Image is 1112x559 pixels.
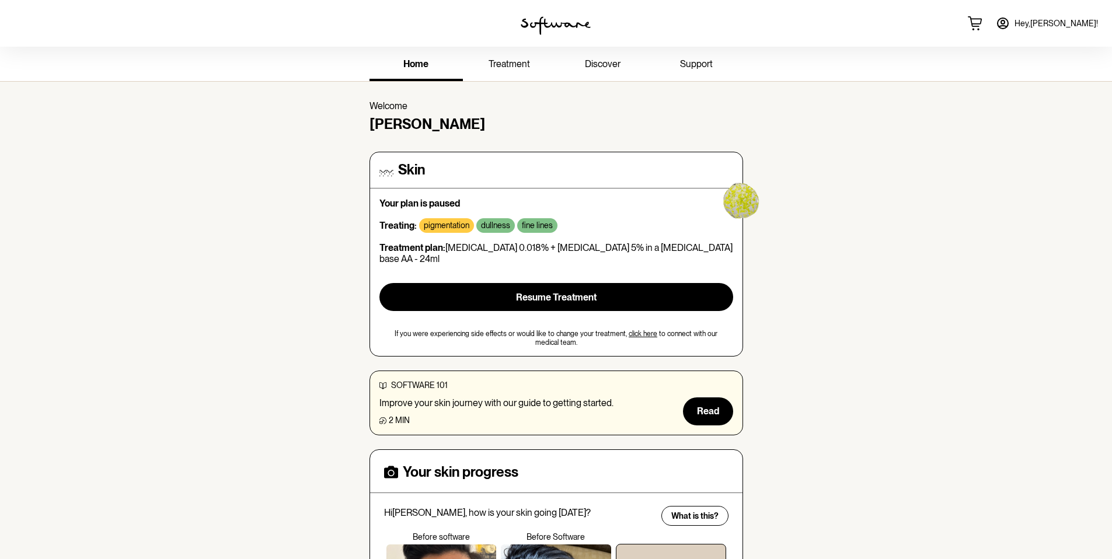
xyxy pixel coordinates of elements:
span: software 101 [391,380,448,390]
a: Hey,[PERSON_NAME]! [989,9,1105,37]
h4: Your skin progress [403,464,518,481]
a: click here [629,330,657,338]
p: Your plan is paused [379,198,733,209]
span: home [403,58,428,69]
p: fine lines [522,221,553,230]
button: What is this? [661,506,728,526]
a: support [650,49,743,81]
strong: Treatment plan: [379,242,445,253]
span: discover [585,58,621,69]
p: [MEDICAL_DATA] 0.018% + [MEDICAL_DATA] 5% in a [MEDICAL_DATA] base AA - 24ml [379,242,733,264]
span: support [680,58,713,69]
a: home [369,49,463,81]
h4: Skin [398,162,425,179]
span: What is this? [671,511,719,521]
a: discover [556,49,650,81]
p: pigmentation [424,221,469,230]
span: 2 min [389,415,410,425]
button: Read [683,397,733,425]
a: treatment [463,49,556,81]
span: Read [697,406,719,417]
strong: Treating: [379,220,417,231]
img: yellow-blob.9da643008c2f38f7bdc4.gif [701,161,776,236]
p: Before software [384,532,499,542]
span: treatment [489,58,530,69]
p: Before Software [499,532,613,542]
button: Resume Treatment [379,283,733,311]
p: Hi [PERSON_NAME] , how is your skin going [DATE]? [384,507,654,518]
p: dullness [481,221,510,230]
p: Improve your skin journey with our guide to getting started. [379,397,613,408]
span: Resume Treatment [516,292,597,303]
h4: [PERSON_NAME] [369,116,743,133]
span: Hey, [PERSON_NAME] ! [1015,19,1098,29]
img: software logo [521,16,591,35]
p: Welcome [369,100,743,111]
span: If you were experiencing side effects or would like to change your treatment, to connect with our... [379,330,733,347]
